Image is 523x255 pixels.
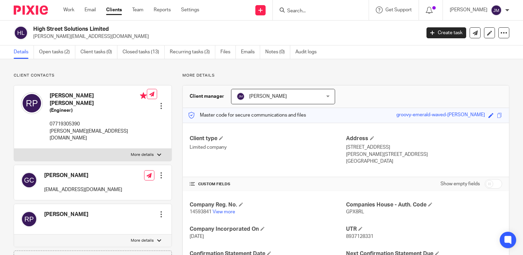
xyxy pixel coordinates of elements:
[44,211,88,218] h4: [PERSON_NAME]
[154,6,171,13] a: Reports
[14,5,48,15] img: Pixie
[346,234,373,239] span: 8937128331
[385,8,412,12] span: Get Support
[170,45,215,59] a: Recurring tasks (3)
[132,6,143,13] a: Team
[106,6,122,13] a: Clients
[286,8,348,14] input: Search
[14,73,172,78] p: Client contacts
[396,111,485,119] div: groovy-emerald-waved-[PERSON_NAME]
[190,93,224,100] h3: Client manager
[44,172,122,179] h4: [PERSON_NAME]
[190,144,346,151] p: Limited company
[80,45,117,59] a: Client tasks (0)
[188,112,306,119] p: Master code for secure communications and files
[131,238,154,243] p: More details
[190,210,212,214] span: 14593841
[131,152,154,158] p: More details
[140,92,147,99] i: Primary
[182,73,509,78] p: More details
[346,201,502,209] h4: Companies House - Auth. Code
[426,27,466,38] a: Create task
[346,151,502,158] p: [PERSON_NAME][STREET_ADDRESS]
[50,92,147,107] h4: [PERSON_NAME] [PERSON_NAME]
[50,128,147,142] p: [PERSON_NAME][EMAIL_ADDRESS][DOMAIN_NAME]
[63,6,74,13] a: Work
[14,45,34,59] a: Details
[21,211,37,227] img: svg%3E
[346,158,502,165] p: [GEOGRAPHIC_DATA]
[33,26,340,33] h2: High Street Solutions Limited
[50,121,147,127] p: 07719305390
[14,26,28,40] img: svg%3E
[190,226,346,233] h4: Company Incorporated On
[181,6,199,13] a: Settings
[85,6,96,13] a: Email
[21,92,43,114] img: svg%3E
[190,182,346,187] h4: CUSTOM FIELDS
[220,45,236,59] a: Files
[44,186,122,193] p: [EMAIL_ADDRESS][DOMAIN_NAME]
[249,94,287,99] span: [PERSON_NAME]
[295,45,322,59] a: Audit logs
[441,180,480,187] label: Show empty fields
[346,144,502,151] p: [STREET_ADDRESS]
[21,172,37,188] img: svg%3E
[190,234,204,239] span: [DATE]
[237,92,245,100] img: svg%3E
[190,135,346,142] h4: Client type
[265,45,290,59] a: Notes (0)
[450,6,487,13] p: [PERSON_NAME]
[346,135,502,142] h4: Address
[213,210,235,214] a: View more
[346,210,364,214] span: GPX8RL
[190,201,346,209] h4: Company Reg. No.
[33,33,416,40] p: [PERSON_NAME][EMAIL_ADDRESS][DOMAIN_NAME]
[123,45,165,59] a: Closed tasks (13)
[241,45,260,59] a: Emails
[39,45,75,59] a: Open tasks (2)
[491,5,502,16] img: svg%3E
[346,226,502,233] h4: UTR
[50,107,147,114] h5: (Engineer)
